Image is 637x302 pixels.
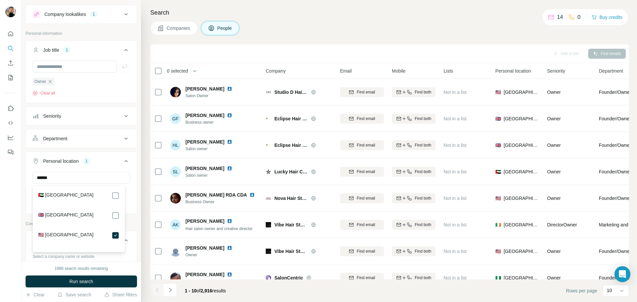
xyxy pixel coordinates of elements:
div: 1990 search results remaining [55,266,108,272]
button: Find email [340,167,384,177]
span: People [217,25,233,31]
span: [GEOGRAPHIC_DATA] [504,248,539,255]
img: Logo of Vibe Hair Studio [266,222,271,227]
span: Not in a list [444,169,466,174]
button: Find both [392,246,436,256]
span: Find email [357,169,375,175]
span: Vibe Hair Studio [274,221,308,228]
span: Hair salon owner and creative director [185,226,252,231]
span: Owner [547,169,561,174]
div: HL [170,140,181,151]
span: 🇺🇸 [495,89,501,95]
img: LinkedIn logo [249,192,255,198]
img: Logo of Eclipse Hair Studio [266,144,271,147]
img: Logo of Studio D Hair Design [266,90,271,95]
span: Owner [547,116,561,121]
span: Founder/Owner [599,248,631,255]
span: [GEOGRAPHIC_DATA] [504,221,539,228]
button: Clear [26,291,44,298]
button: Navigate to next page [164,283,177,297]
span: [PERSON_NAME] [185,218,224,224]
span: Salon owner [185,146,240,152]
span: Find email [357,222,375,228]
img: Avatar [5,7,16,17]
span: Mobile [392,68,405,74]
span: Find both [415,275,431,281]
span: 🇬🇧 [495,142,501,149]
span: Owner [547,196,561,201]
button: Find email [340,193,384,203]
span: Rows per page [566,287,597,294]
span: Owner [547,143,561,148]
img: LinkedIn logo [227,139,232,145]
button: Enrich CSV [5,57,16,69]
p: 14 [557,13,563,21]
span: Studio D Hair Design [274,89,308,95]
span: Find email [357,116,375,122]
span: [PERSON_NAME] [185,245,224,251]
button: Find both [392,140,436,150]
div: Select a company name or website [33,251,130,260]
button: Personal location1 [26,153,137,172]
span: Find both [415,195,431,201]
button: My lists [5,72,16,84]
span: Owner [547,90,561,95]
span: 🇺🇸 [495,248,501,255]
img: LinkedIn logo [227,166,232,171]
span: [PERSON_NAME] [185,271,224,278]
span: [PERSON_NAME] [185,112,224,119]
span: Companies [167,25,191,31]
button: Find both [392,167,436,177]
span: [GEOGRAPHIC_DATA] [504,142,539,149]
span: Find email [357,195,375,201]
img: LinkedIn logo [227,245,232,251]
span: Find both [415,169,431,175]
img: Logo of Eclipse Hair Studio [266,117,271,120]
span: 0 selected [167,68,188,74]
span: 2,916 [201,288,212,293]
span: [GEOGRAPHIC_DATA] [504,168,539,175]
span: Business Owner [185,199,258,205]
p: 0 [578,13,581,21]
img: Avatar [170,246,181,257]
label: 🇬🇧 [GEOGRAPHIC_DATA] [38,211,94,219]
div: Personal location [43,158,79,164]
img: Avatar [170,87,181,97]
span: Founder/Owner [599,142,631,149]
span: Run search [69,278,93,285]
span: 🇦🇪 [495,168,501,175]
button: Clear all [33,90,55,96]
img: LinkedIn logo [227,218,232,224]
img: LinkedIn logo [227,113,232,118]
span: Not in a list [444,249,466,254]
button: Find email [340,140,384,150]
span: [GEOGRAPHIC_DATA] [504,115,539,122]
p: 10 [607,287,612,294]
span: 🇺🇸 [495,195,501,202]
span: Director Owner [547,222,577,227]
button: Find email [340,273,384,283]
div: Department [43,135,67,142]
button: Find email [340,87,384,97]
span: 🇳🇬 [495,274,501,281]
span: Find email [357,142,375,148]
span: Salon Owner [185,93,240,99]
h4: Search [150,8,629,17]
button: Find both [392,114,436,124]
span: 🇮🇪 [495,221,501,228]
div: Seniority [43,113,61,119]
div: 1 [63,47,71,53]
span: Salon owner [185,172,240,178]
span: Not in a list [444,222,466,227]
div: 1 [90,11,98,17]
span: Owner [185,252,240,258]
div: SL [170,166,181,177]
span: [PERSON_NAME] [185,139,224,145]
button: Quick start [5,28,16,40]
div: 1 [83,158,90,164]
div: GF [170,113,181,124]
span: Owner [547,249,561,254]
button: Find email [340,114,384,124]
span: SalonCentric [274,274,303,281]
span: results [185,288,226,293]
